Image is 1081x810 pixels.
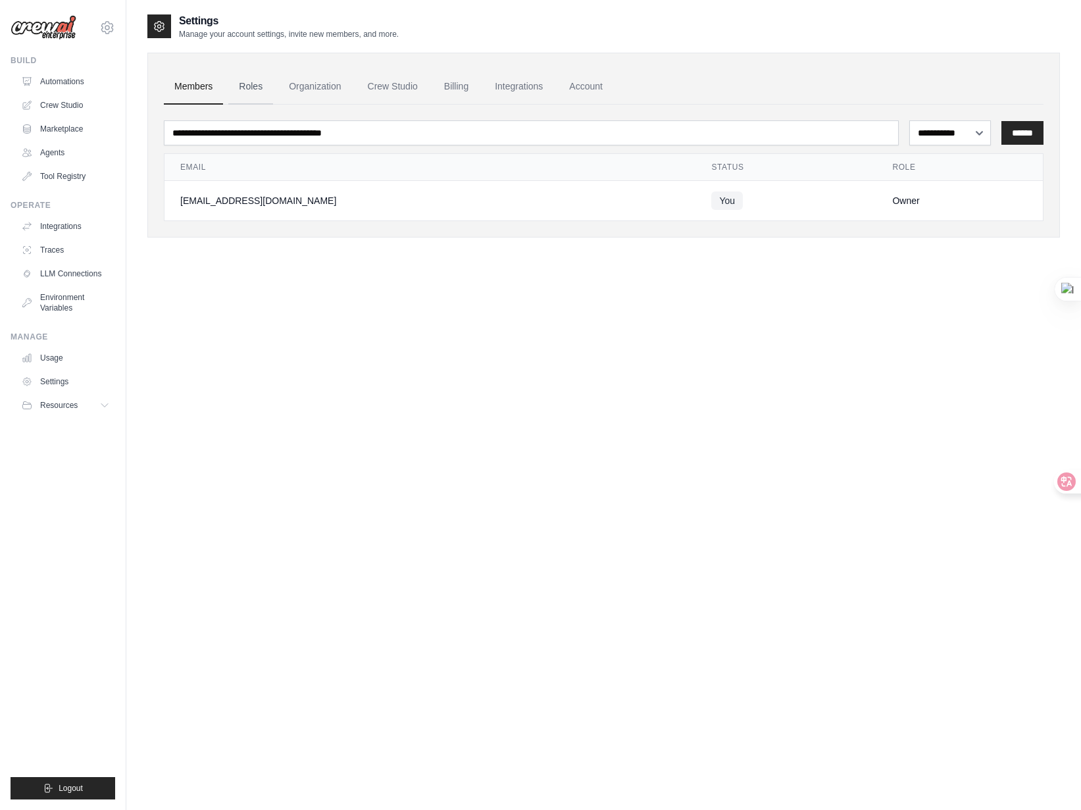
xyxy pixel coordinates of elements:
[164,69,223,105] a: Members
[695,154,876,181] th: Status
[434,69,479,105] a: Billing
[876,154,1043,181] th: Role
[228,69,273,105] a: Roles
[16,71,115,92] a: Automations
[16,95,115,116] a: Crew Studio
[164,154,695,181] th: Email
[16,118,115,139] a: Marketplace
[179,29,399,39] p: Manage your account settings, invite new members, and more.
[11,15,76,40] img: Logo
[40,400,78,411] span: Resources
[16,240,115,261] a: Traces
[278,69,351,105] a: Organization
[59,783,83,794] span: Logout
[484,69,553,105] a: Integrations
[16,287,115,318] a: Environment Variables
[16,395,115,416] button: Resources
[180,194,680,207] div: [EMAIL_ADDRESS][DOMAIN_NAME]
[11,200,115,211] div: Operate
[11,55,115,66] div: Build
[357,69,428,105] a: Crew Studio
[11,777,115,799] button: Logout
[11,332,115,342] div: Manage
[16,263,115,284] a: LLM Connections
[711,191,743,210] span: You
[16,371,115,392] a: Settings
[16,166,115,187] a: Tool Registry
[16,216,115,237] a: Integrations
[179,13,399,29] h2: Settings
[16,142,115,163] a: Agents
[559,69,613,105] a: Account
[892,194,1027,207] div: Owner
[16,347,115,368] a: Usage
